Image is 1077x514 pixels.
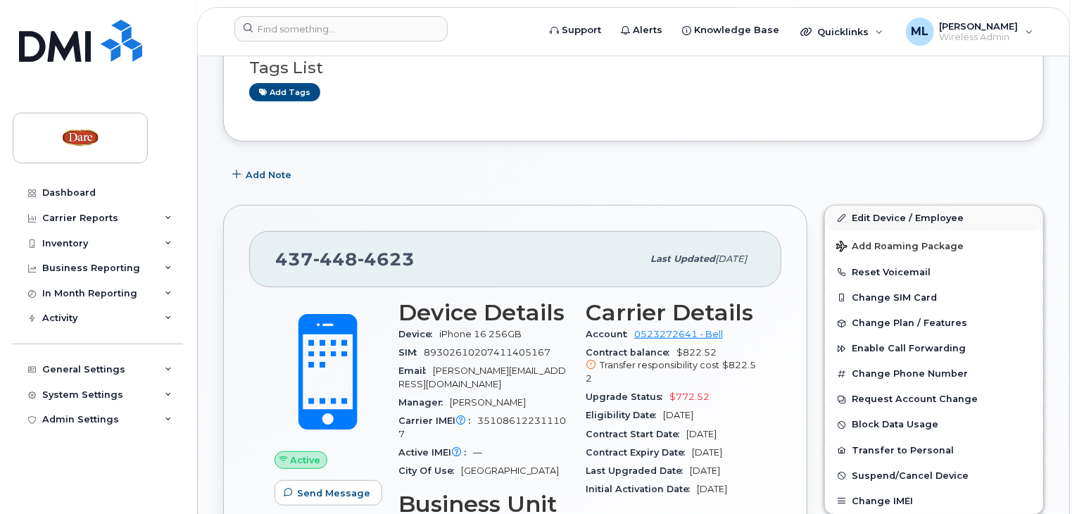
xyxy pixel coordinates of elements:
[398,397,450,408] span: Manager
[817,26,869,37] span: Quicklinks
[692,447,722,458] span: [DATE]
[562,23,601,37] span: Support
[249,83,320,101] a: Add tags
[275,480,382,506] button: Send Message
[461,465,559,476] span: [GEOGRAPHIC_DATA]
[940,20,1019,32] span: [PERSON_NAME]
[836,241,964,254] span: Add Roaming Package
[911,23,928,40] span: ML
[852,318,967,329] span: Change Plan / Features
[669,391,710,402] span: $772.52
[825,336,1043,361] button: Enable Call Forwarding
[686,429,717,439] span: [DATE]
[398,415,566,439] span: 351086122311107
[825,438,1043,463] button: Transfer to Personal
[586,447,692,458] span: Contract Expiry Date
[275,249,415,270] span: 437
[586,300,756,325] h3: Carrier Details
[825,231,1043,260] button: Add Roaming Package
[398,329,439,339] span: Device
[600,360,719,370] span: Transfer responsibility cost
[249,59,1018,77] h3: Tags List
[398,447,473,458] span: Active IMEI
[586,484,697,494] span: Initial Activation Date
[223,163,303,188] button: Add Note
[424,347,550,358] span: 89302610207411405167
[852,470,969,481] span: Suspend/Cancel Device
[694,23,779,37] span: Knowledge Base
[398,300,569,325] h3: Device Details
[586,360,756,383] span: $822.52
[586,391,669,402] span: Upgrade Status
[234,16,448,42] input: Find something...
[358,249,415,270] span: 4623
[697,484,727,494] span: [DATE]
[297,487,370,500] span: Send Message
[791,18,893,46] div: Quicklinks
[540,16,611,44] a: Support
[825,387,1043,412] button: Request Account Change
[398,347,424,358] span: SIM
[825,260,1043,285] button: Reset Voicemail
[586,347,756,385] span: $822.52
[825,311,1043,336] button: Change Plan / Features
[398,465,461,476] span: City Of Use
[940,32,1019,43] span: Wireless Admin
[586,465,690,476] span: Last Upgraded Date
[825,463,1043,489] button: Suspend/Cancel Device
[246,168,291,182] span: Add Note
[896,18,1043,46] div: Mike Lockhart
[313,249,358,270] span: 448
[586,347,676,358] span: Contract balance
[825,285,1043,311] button: Change SIM Card
[398,365,433,376] span: Email
[650,253,715,264] span: Last updated
[633,23,662,37] span: Alerts
[611,16,672,44] a: Alerts
[398,415,477,426] span: Carrier IMEI
[825,361,1043,387] button: Change Phone Number
[690,465,720,476] span: [DATE]
[825,206,1043,231] a: Edit Device / Employee
[439,329,522,339] span: iPhone 16 256GB
[586,429,686,439] span: Contract Start Date
[473,447,482,458] span: —
[825,489,1043,514] button: Change IMEI
[398,365,566,389] span: [PERSON_NAME][EMAIL_ADDRESS][DOMAIN_NAME]
[586,329,634,339] span: Account
[825,412,1043,437] button: Block Data Usage
[634,329,723,339] a: 0523272641 - Bell
[672,16,789,44] a: Knowledge Base
[663,410,693,420] span: [DATE]
[715,253,747,264] span: [DATE]
[291,453,321,467] span: Active
[586,410,663,420] span: Eligibility Date
[852,344,966,354] span: Enable Call Forwarding
[450,397,526,408] span: [PERSON_NAME]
